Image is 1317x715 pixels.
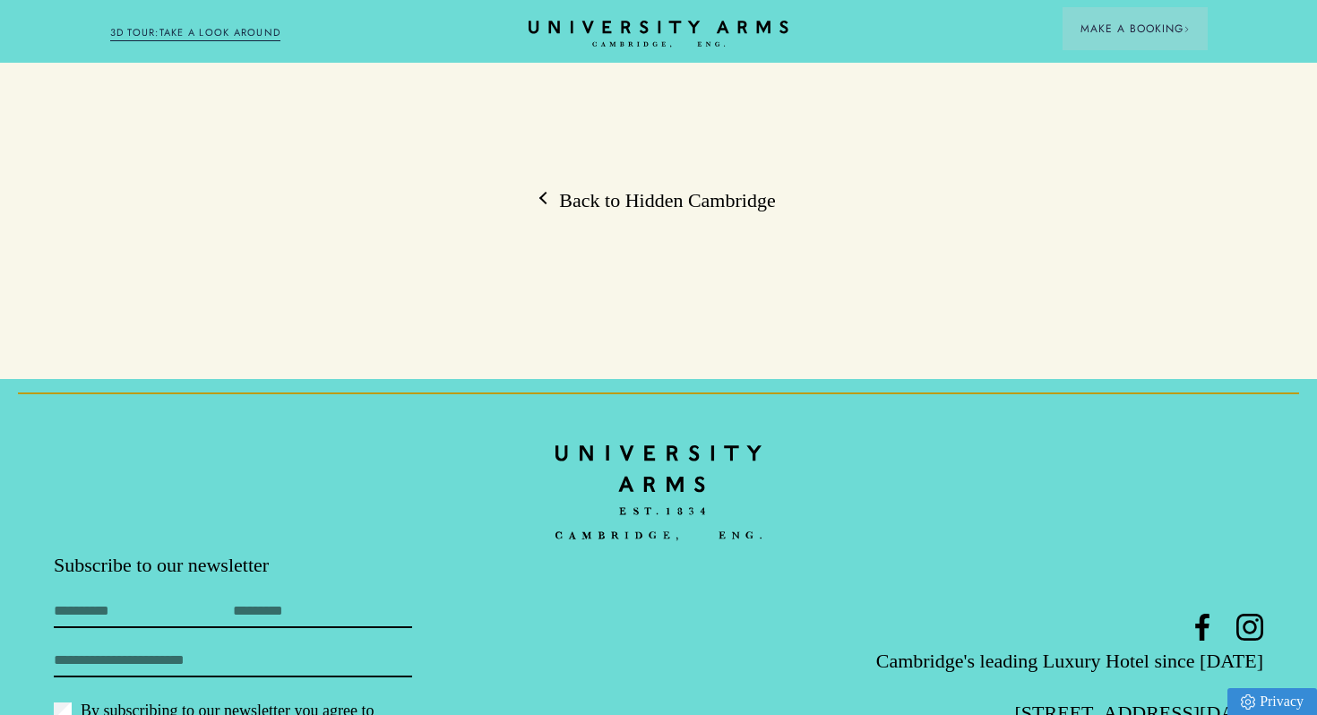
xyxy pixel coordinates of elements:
span: Make a Booking [1080,21,1190,37]
img: Privacy [1241,694,1255,710]
a: Facebook [1189,614,1216,641]
img: Arrow icon [1184,26,1190,32]
a: Home [529,21,788,48]
img: bc90c398f2f6aa16c3ede0e16ee64a97.svg [555,433,762,553]
a: Home [555,433,762,552]
a: Back to Hidden Cambridge [541,187,775,214]
a: Privacy [1227,688,1317,715]
a: 3D TOUR:TAKE A LOOK AROUND [110,25,281,41]
p: Subscribe to our newsletter [54,552,457,579]
p: Cambridge's leading Luxury Hotel since [DATE] [860,645,1263,676]
button: Make a BookingArrow icon [1063,7,1208,50]
a: Instagram [1236,614,1263,641]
